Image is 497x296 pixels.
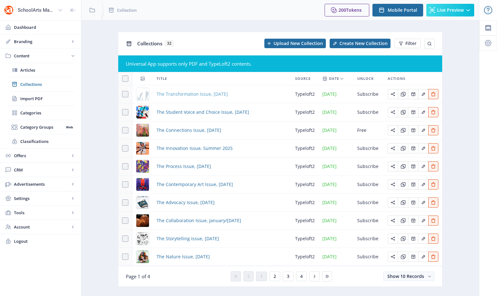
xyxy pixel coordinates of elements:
a: Edit page [428,253,438,259]
a: Edit page [418,235,428,241]
td: Subscribe [353,158,384,176]
td: Subscribe [353,194,384,212]
button: 3 [283,272,294,281]
td: [DATE] [319,248,353,266]
a: Edit page [408,181,418,187]
span: Collections [20,81,75,87]
a: Edit page [428,235,438,241]
a: Edit page [418,91,428,97]
td: Subscribe [353,230,384,248]
a: Edit page [408,109,418,115]
div: Universal App supports only PDF and TypeLoft2 contents. [126,61,435,67]
td: Subscribe [353,139,384,158]
button: Create New Collection [330,39,390,48]
a: Collections [6,77,75,91]
span: Actions [388,75,405,82]
span: The Process Issue, [DATE] [157,163,211,170]
a: Edit page [408,127,418,133]
td: typeloft2 [291,139,319,158]
span: Account [14,224,70,230]
a: Edit page [408,235,418,241]
a: The Connections Issue, [DATE] [157,126,221,134]
a: Edit page [398,145,408,151]
a: Edit page [388,253,398,259]
span: Categories [20,110,75,116]
button: Upload New Collection [264,39,326,48]
a: Edit page [428,199,438,205]
span: 1 [260,274,263,279]
a: Edit page [428,163,438,169]
span: Filter [405,41,416,46]
a: Edit page [408,145,418,151]
span: Import PDF [20,95,75,102]
span: Date [329,75,339,82]
td: Subscribe [353,85,384,103]
td: [DATE] [319,85,353,103]
td: [DATE] [319,103,353,121]
span: Show 10 Records [387,273,424,279]
span: Tools [14,209,70,216]
a: Edit page [418,163,428,169]
span: 32 [165,40,174,47]
a: Edit page [428,127,438,133]
a: Edit page [398,235,408,241]
a: Edit page [428,217,438,223]
img: 747699b0-7c6b-4e62-84a7-c61ccaa2d4d3.png [136,106,149,119]
a: Edit page [418,199,428,205]
td: [DATE] [319,194,353,212]
button: 4 [296,272,307,281]
a: Edit page [398,253,408,259]
span: Classifications [20,138,75,145]
a: Edit page [388,145,398,151]
span: Title [157,75,167,82]
span: The Nature Issue, [DATE] [157,253,210,261]
span: 4 [300,274,303,279]
button: Filter [394,39,421,48]
a: Edit page [408,253,418,259]
a: Edit page [418,253,428,259]
a: Edit page [388,217,398,223]
a: Edit page [428,145,438,151]
app-collection-view: Collections [118,32,442,287]
span: The Contemporary Art Issue, [DATE] [157,181,233,188]
nb-badge: Web [64,124,75,130]
span: Dashboard [14,24,76,30]
a: Edit page [408,91,418,97]
img: cover.jpg [136,88,149,100]
img: 25e7b029-8912-40f9-bdfa-ba5e0f209b25.png [136,232,149,245]
a: Edit page [398,199,408,205]
span: Unlock [357,75,374,82]
td: [DATE] [319,212,353,230]
a: Articles [6,63,75,77]
span: Category Groups [20,124,64,130]
span: The Innovation Issue, Summer 2025 [157,145,233,152]
td: typeloft2 [291,230,319,248]
a: The Transformation Issue, [DATE] [157,90,228,98]
td: typeloft2 [291,158,319,176]
button: 200Tokens [325,4,369,16]
a: Edit page [418,181,428,187]
span: 3 [287,274,289,279]
button: 2 [269,272,280,281]
a: New page [326,39,390,48]
span: Content [14,53,70,59]
span: Offers [14,152,70,159]
td: Free [353,121,384,139]
a: Edit page [418,127,428,133]
span: The Storytelling Issue, [DATE] [157,235,219,242]
span: Advertisements [14,181,70,187]
img: a4271694-0c87-4a09-9142-d883a85e28a1.png [136,196,149,209]
a: Edit page [388,235,398,241]
span: Tokens [346,7,362,13]
a: Edit page [398,91,408,97]
a: Edit page [428,181,438,187]
td: Subscribe [353,176,384,194]
div: SchoolArts Magazine [18,3,55,17]
span: The Collaboration Issue, January/[DATE] [157,217,241,224]
td: typeloft2 [291,121,319,139]
a: Edit page [388,163,398,169]
a: Category GroupsWeb [6,120,75,134]
td: typeloft2 [291,248,319,266]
